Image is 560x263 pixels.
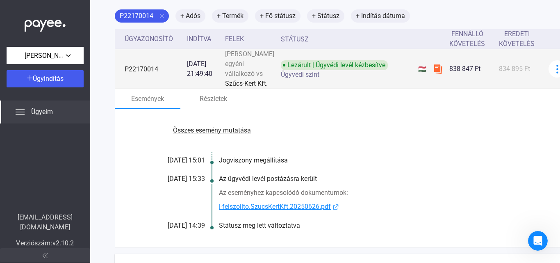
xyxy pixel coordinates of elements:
img: szamlazzhu-mini [433,64,443,74]
span: 😞 [114,206,125,222]
button: [PERSON_NAME] egyéni vállalkozó [7,47,84,64]
button: Ablak összecsukása [246,3,262,19]
font: Státusz [281,35,309,43]
font: [DATE] 15:33 [168,175,205,183]
font: Ügyazonosító [125,35,173,43]
font: [DATE] 21:49:40 [187,60,212,78]
font: Események [131,95,164,103]
span: 😐 [135,206,147,222]
font: Az eseményhez kapcsolódó dokumentumok: [219,189,348,197]
font: [PERSON_NAME] egyéni vállalkozó vs [225,50,274,78]
div: Ügyazonosító [125,34,180,44]
img: white-payee-white-dot.svg [25,15,66,32]
font: Státusz meg lett változtatva [219,222,300,229]
font: + Státusz [312,12,339,20]
font: Szűcs-Kert Kft. [225,80,268,87]
div: Felek [225,34,274,44]
img: külső link-kék [331,204,341,210]
button: menj vissza [5,3,21,19]
font: [DATE] 14:39 [168,222,205,229]
img: arrow-double-left-grey.svg [43,253,48,258]
font: Verziószám: [16,239,52,247]
mat-icon: close [158,12,166,20]
span: 😃 [156,206,168,222]
font: P22170014 [125,65,158,73]
div: Bezárás [262,3,277,18]
font: Részletek [200,95,227,103]
button: Ügyindítás [7,70,84,87]
font: Ügyindítás [33,75,64,82]
div: Indítva [187,34,219,44]
span: smiley reaction [152,206,173,222]
img: plus-white.svg [27,75,33,81]
img: list.svg [15,107,25,117]
font: l-felszolito.SzucsKertKft.20250626.pdf [219,203,331,210]
font: 🇭🇺 [418,65,426,73]
font: Lezárult | Ügyvédi levél kézbesítve [287,61,385,69]
div: Fennálló követelés [449,29,492,49]
span: disappointed reaction [109,206,130,222]
font: P22170014 [120,12,153,20]
font: + Termék [217,12,244,20]
font: v2.10.2 [52,239,74,247]
font: Összes esemény mutatása [173,126,251,134]
div: Segített megválaszolni a kérdését? [10,198,272,207]
font: Az ügyvédi levél postázásra került [219,175,317,183]
div: Eredeti követelés [499,29,542,49]
font: + Adós [180,12,200,20]
font: Fennálló követelés [449,30,485,48]
font: + Fő státusz [260,12,296,20]
font: Ügyvédi szint [281,71,319,78]
iframe: Élő chat az intercomon [528,231,548,251]
font: Jogviszony megállítása [219,156,288,164]
font: [PERSON_NAME] egyéni vállalkozó [25,51,125,59]
font: Felek [225,35,244,43]
font: + Indítás dátuma [356,12,405,20]
font: Eredeti követelés [499,30,535,48]
span: neutral face reaction [130,206,152,222]
font: Indítva [187,35,211,43]
font: Ügyeim [31,108,53,116]
font: 834 895 Ft [499,65,530,73]
font: [EMAIL_ADDRESS][DOMAIN_NAME] [18,213,73,231]
a: l-felszolito.SzucsKertKft.20250626.pdfkülső link-kék [219,202,535,212]
font: [DATE] 15:01 [168,156,205,164]
font: 838 847 Ft [449,65,480,73]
